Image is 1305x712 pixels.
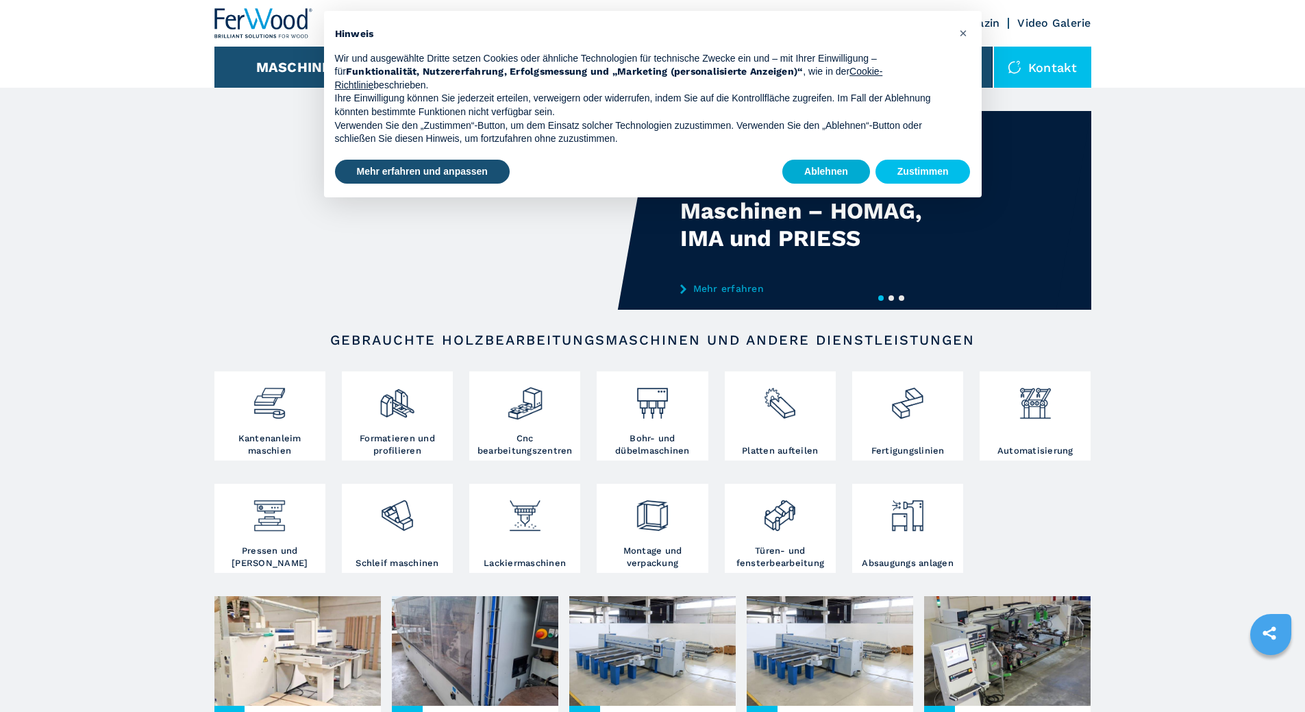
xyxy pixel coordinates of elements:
button: 1 [878,295,884,301]
img: Sonderangebote [569,596,736,706]
h3: Lackiermaschinen [484,557,566,569]
img: centro_di_lavoro_cnc_2.png [507,375,543,421]
button: Maschinen [256,59,342,75]
img: aspirazione_1.png [889,487,925,534]
p: Wir und ausgewählte Dritte setzen Cookies oder ähnliche Technologien für technische Zwecke ein un... [335,52,949,93]
button: Mehr erfahren und anpassen [335,160,510,184]
h3: Kantenanleim maschien [218,432,322,457]
a: sharethis [1252,616,1287,650]
img: pressa-strettoia.png [251,487,288,534]
span: × [959,25,967,41]
h2: Hinweis [335,27,949,41]
h3: Cnc bearbeitungszentren [473,432,577,457]
a: Lackiermaschinen [469,484,580,573]
p: Verwenden Sie den „Zustimmen“-Button, um dem Einsatz solcher Technologien zuzustimmen. Verwenden ... [335,119,949,146]
a: Absaugungs anlagen [852,484,963,573]
img: ex Verkäufer [392,596,558,706]
h3: Fertigungslinien [871,445,945,457]
a: Pressen und [PERSON_NAME] [214,484,325,573]
a: Fertigungslinien [852,371,963,461]
h3: Pressen und [PERSON_NAME] [218,545,322,569]
a: Montage und verpackung [597,484,708,573]
div: Kontakt [994,47,1091,88]
img: Gelegenheiten [747,596,913,706]
h3: Bohr- und dübelmaschinen [600,432,704,457]
img: lavorazione_porte_finestre_2.png [762,487,798,534]
h3: Montage und verpackung [600,545,704,569]
h2: Gebrauchte Holzbearbeitungsmaschinen und andere Dienstleistungen [258,332,1047,348]
button: Ablehnen [782,160,870,184]
img: sezionatrici_2.png [762,375,798,421]
a: Cnc bearbeitungszentren [469,371,580,461]
img: montaggio_imballaggio_2.png [634,487,671,534]
a: Mehr erfahren [680,283,949,294]
a: Platten aufteilen [725,371,836,461]
button: 3 [899,295,904,301]
a: Kantenanleim maschien [214,371,325,461]
img: Ausstellungsraum [924,596,1091,706]
h3: Türen- und fensterbearbeitung [728,545,832,569]
h3: Schleif maschinen [356,557,438,569]
a: Formatieren und profilieren [342,371,453,461]
img: squadratrici_2.png [379,375,415,421]
img: automazione.png [1017,375,1054,421]
h3: Platten aufteilen [742,445,818,457]
img: foratrici_inseritrici_2.png [634,375,671,421]
img: Ferwood [214,8,313,38]
video: Your browser does not support the video tag. [214,111,653,310]
button: 2 [888,295,894,301]
button: Schließen Sie diesen Hinweis [953,22,975,44]
strong: Funktionalität, Nutzererfahrung, Erfolgsmessung und „Marketing (personalisierte Anzeigen)“ [346,66,804,77]
img: linee_di_produzione_2.png [889,375,925,421]
h3: Automatisierung [997,445,1073,457]
h3: Formatieren und profilieren [345,432,449,457]
a: Bohr- und dübelmaschinen [597,371,708,461]
iframe: Chat [1247,650,1295,702]
img: Kontakt [1008,60,1021,74]
a: Automatisierung [980,371,1091,461]
a: Türen- und fensterbearbeitung [725,484,836,573]
p: Ihre Einwilligung können Sie jederzeit erteilen, verweigern oder widerrufen, indem Sie auf die Ko... [335,92,949,119]
a: Cookie-Richtlinie [335,66,883,90]
img: Neu verfügbar [214,596,381,706]
img: levigatrici_2.png [379,487,415,534]
h3: Absaugungs anlagen [862,557,954,569]
a: Video Galerie [1017,16,1091,29]
button: Zustimmen [875,160,971,184]
img: verniciatura_1.png [507,487,543,534]
img: bordatrici_1.png [251,375,288,421]
a: Schleif maschinen [342,484,453,573]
